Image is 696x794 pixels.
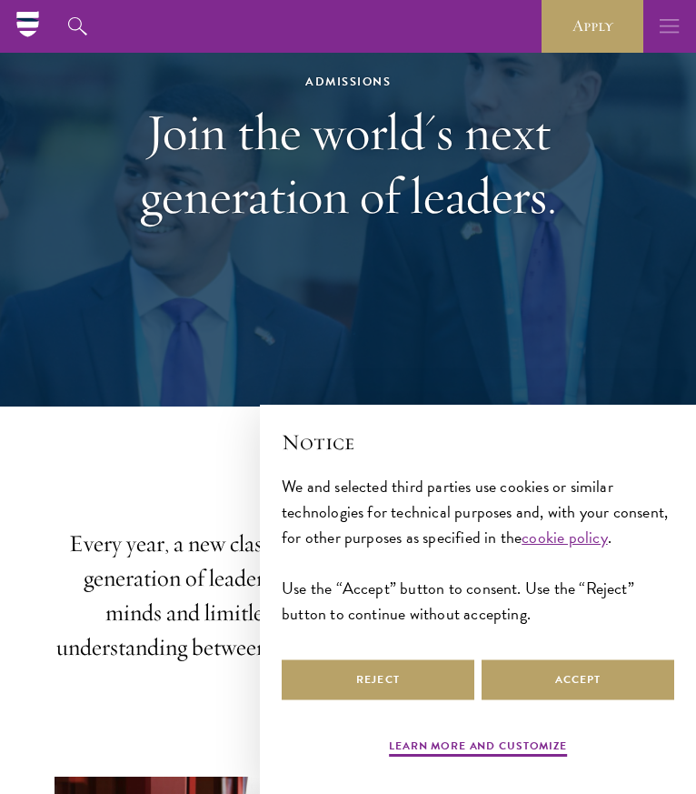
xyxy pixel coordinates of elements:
[55,493,641,513] h2: Admissions Overview
[282,659,474,700] button: Reject
[55,527,641,699] p: Every year, a new class is selected to represent the world’s next generation of leaders — high-ca...
[282,427,674,457] h2: Notice
[55,72,641,92] div: Admissions
[522,525,607,549] a: cookie policy
[55,100,641,227] h1: Join the world's next generation of leaders.
[389,738,567,759] button: Learn more and customize
[482,659,674,700] button: Accept
[282,474,674,627] div: We and selected third parties use cookies or similar technologies for technical purposes and, wit...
